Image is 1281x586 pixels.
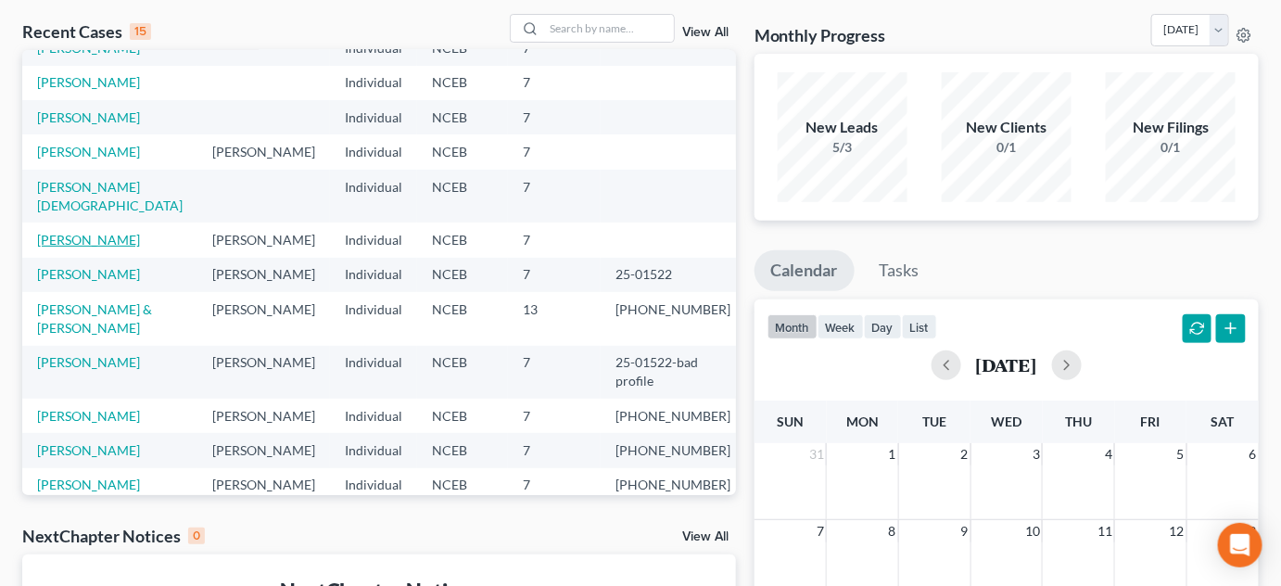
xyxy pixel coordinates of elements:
[417,223,508,257] td: NCEB
[330,433,417,467] td: Individual
[37,179,183,213] a: [PERSON_NAME][DEMOGRAPHIC_DATA]
[601,258,745,292] td: 25-01522
[197,292,330,345] td: [PERSON_NAME]
[1023,520,1042,542] span: 10
[37,408,140,424] a: [PERSON_NAME]
[508,223,601,257] td: 7
[1141,414,1161,429] span: Fri
[807,443,826,465] span: 31
[601,433,745,467] td: [PHONE_NUMBER]
[508,134,601,169] td: 7
[508,170,601,223] td: 7
[601,468,745,503] td: [PHONE_NUMBER]
[1175,443,1186,465] span: 5
[330,292,417,345] td: Individual
[601,399,745,433] td: [PHONE_NUMBER]
[330,399,417,433] td: Individual
[37,301,152,336] a: [PERSON_NAME] & [PERSON_NAME]
[1096,520,1114,542] span: 11
[1106,138,1236,157] div: 0/1
[778,117,907,138] div: New Leads
[330,170,417,223] td: Individual
[417,134,508,169] td: NCEB
[417,292,508,345] td: NCEB
[682,530,729,543] a: View All
[197,134,330,169] td: [PERSON_NAME]
[991,414,1021,429] span: Wed
[508,258,601,292] td: 7
[1218,523,1262,567] div: Open Intercom Messenger
[887,443,898,465] span: 1
[197,433,330,467] td: [PERSON_NAME]
[37,40,140,56] a: [PERSON_NAME]
[330,66,417,100] td: Individual
[197,346,330,399] td: [PERSON_NAME]
[601,346,745,399] td: 25-01522-bad profile
[330,223,417,257] td: Individual
[22,525,205,547] div: NextChapter Notices
[778,138,907,157] div: 5/3
[197,223,330,257] td: [PERSON_NAME]
[942,117,1072,138] div: New Clients
[1211,414,1235,429] span: Sat
[37,109,140,125] a: [PERSON_NAME]
[197,258,330,292] td: [PERSON_NAME]
[508,399,601,433] td: 7
[767,314,818,339] button: month
[1103,443,1114,465] span: 4
[846,414,879,429] span: Mon
[942,138,1072,157] div: 0/1
[976,355,1037,375] h2: [DATE]
[37,74,140,90] a: [PERSON_NAME]
[417,66,508,100] td: NCEB
[508,433,601,467] td: 7
[863,250,936,291] a: Tasks
[755,24,886,46] h3: Monthly Progress
[508,468,601,503] td: 7
[508,346,601,399] td: 7
[508,292,601,345] td: 13
[544,15,674,42] input: Search by name...
[417,170,508,223] td: NCEB
[417,468,508,503] td: NCEB
[508,100,601,134] td: 7
[188,528,205,544] div: 0
[1168,520,1186,542] span: 12
[330,258,417,292] td: Individual
[130,23,151,40] div: 15
[330,134,417,169] td: Individual
[887,520,898,542] span: 8
[417,346,508,399] td: NCEB
[197,468,330,503] td: [PERSON_NAME]
[37,354,140,370] a: [PERSON_NAME]
[818,314,864,339] button: week
[1240,520,1259,542] span: 13
[864,314,902,339] button: day
[22,20,151,43] div: Recent Cases
[902,314,937,339] button: list
[815,520,826,542] span: 7
[37,232,140,248] a: [PERSON_NAME]
[1031,443,1042,465] span: 3
[1065,414,1092,429] span: Thu
[1106,117,1236,138] div: New Filings
[777,414,804,429] span: Sun
[37,144,140,159] a: [PERSON_NAME]
[330,468,417,503] td: Individual
[37,477,140,492] a: [PERSON_NAME]
[959,520,970,542] span: 9
[330,100,417,134] td: Individual
[330,346,417,399] td: Individual
[37,442,140,458] a: [PERSON_NAME]
[417,258,508,292] td: NCEB
[959,443,970,465] span: 2
[37,266,140,282] a: [PERSON_NAME]
[508,66,601,100] td: 7
[417,100,508,134] td: NCEB
[922,414,946,429] span: Tue
[682,26,729,39] a: View All
[197,399,330,433] td: [PERSON_NAME]
[1248,443,1259,465] span: 6
[417,399,508,433] td: NCEB
[755,250,855,291] a: Calendar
